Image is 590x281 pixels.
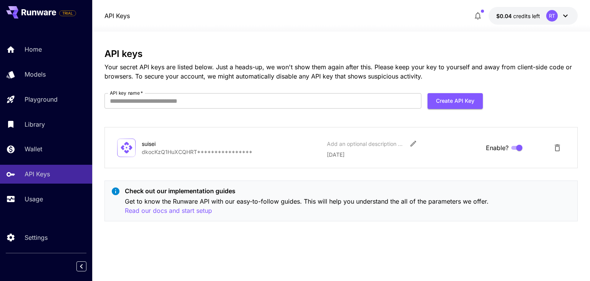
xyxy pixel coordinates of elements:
[76,261,86,271] button: Collapse sidebar
[59,8,76,18] span: Add your payment card to enable full platform functionality.
[406,137,420,151] button: Edit
[25,45,42,54] p: Home
[327,151,479,159] p: [DATE]
[25,120,45,129] p: Library
[486,143,509,152] span: Enable?
[25,95,58,104] p: Playground
[25,144,42,154] p: Wallet
[25,70,46,79] p: Models
[60,10,76,16] span: TRIAL
[125,197,571,216] p: Get to know the Runware API with our easy-to-follow guides. This will help you understand the all...
[25,194,43,204] p: Usage
[513,13,540,19] span: credits left
[110,90,143,96] label: API key name
[25,169,50,179] p: API Keys
[428,93,483,109] button: Create API Key
[142,140,219,148] div: suisei
[550,140,565,156] button: Delete API Key
[104,49,577,59] h3: API keys
[104,11,130,20] nav: breadcrumb
[546,10,558,22] div: RT
[125,186,571,196] p: Check out our implementation guides
[496,12,540,20] div: $0.0383
[104,11,130,20] a: API Keys
[496,13,513,19] span: $0.04
[327,140,404,148] div: Add an optional description or comment
[82,259,92,273] div: Collapse sidebar
[125,206,212,216] button: Read our docs and start setup
[25,233,48,242] p: Settings
[104,62,577,81] p: Your secret API keys are listed below. Just a heads-up, we won't show them again after this. Plea...
[489,7,578,25] button: $0.0383RT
